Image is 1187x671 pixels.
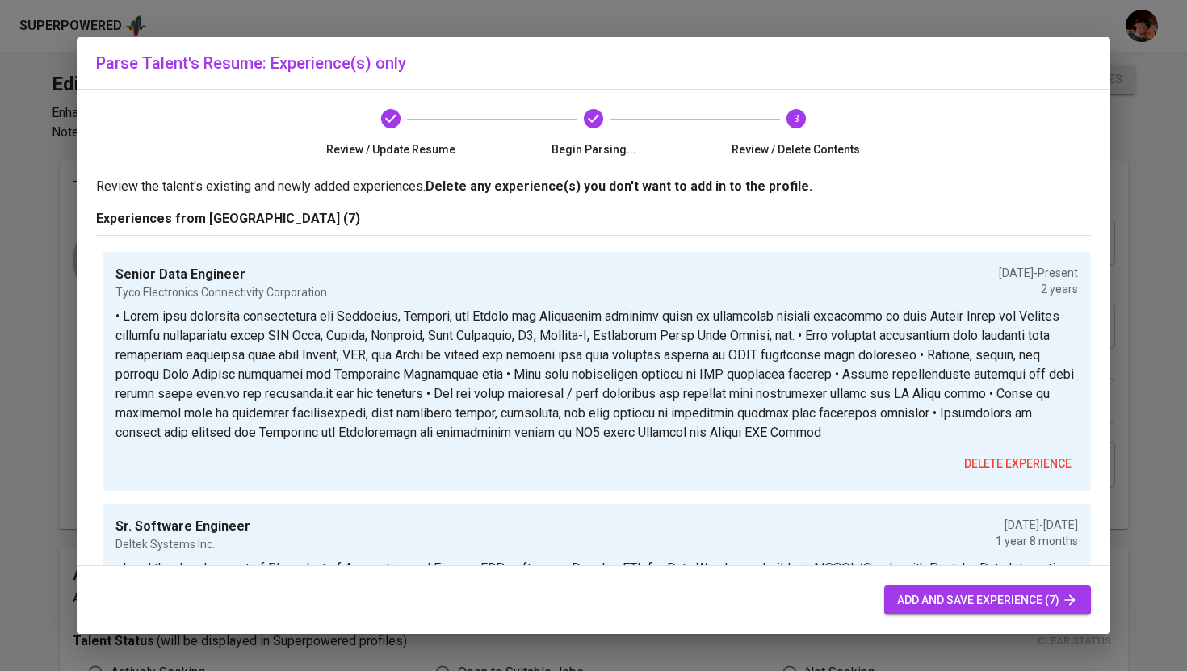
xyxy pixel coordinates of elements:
span: Review / Update Resume [296,141,486,157]
h6: Parse Talent's Resume: Experience(s) only [96,50,1091,76]
p: 1 year 8 months [996,533,1078,549]
p: [DATE] - [DATE] [996,517,1078,533]
span: Begin Parsing... [499,141,689,157]
button: delete experience [958,449,1078,479]
p: • Lead the development of BI product of Accounting and Finance ERP software. • Develop ETL for Da... [115,559,1078,656]
b: Delete any experience(s) you don't want to add in to the profile. [426,178,812,194]
p: Review the talent's existing and newly added experiences. [96,177,1091,196]
span: add and save experience (7) [897,590,1078,610]
p: Tyco Electronics Connectivity Corporation [115,284,327,300]
p: 2 years [999,281,1078,297]
p: Senior Data Engineer [115,265,327,284]
span: Review / Delete Contents [701,141,891,157]
p: Sr. Software Engineer [115,517,250,536]
p: Deltek Systems Inc. [115,536,250,552]
button: add and save experience (7) [884,585,1091,615]
p: Experiences from [GEOGRAPHIC_DATA] (7) [96,209,1091,229]
span: delete experience [964,454,1072,474]
p: [DATE] - Present [999,265,1078,281]
text: 3 [793,113,799,124]
p: • Lorem ipsu dolorsita consectetura eli Seddoeius, Tempori, utl Etdolo mag Aliquaenim adminimv qu... [115,307,1078,442]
